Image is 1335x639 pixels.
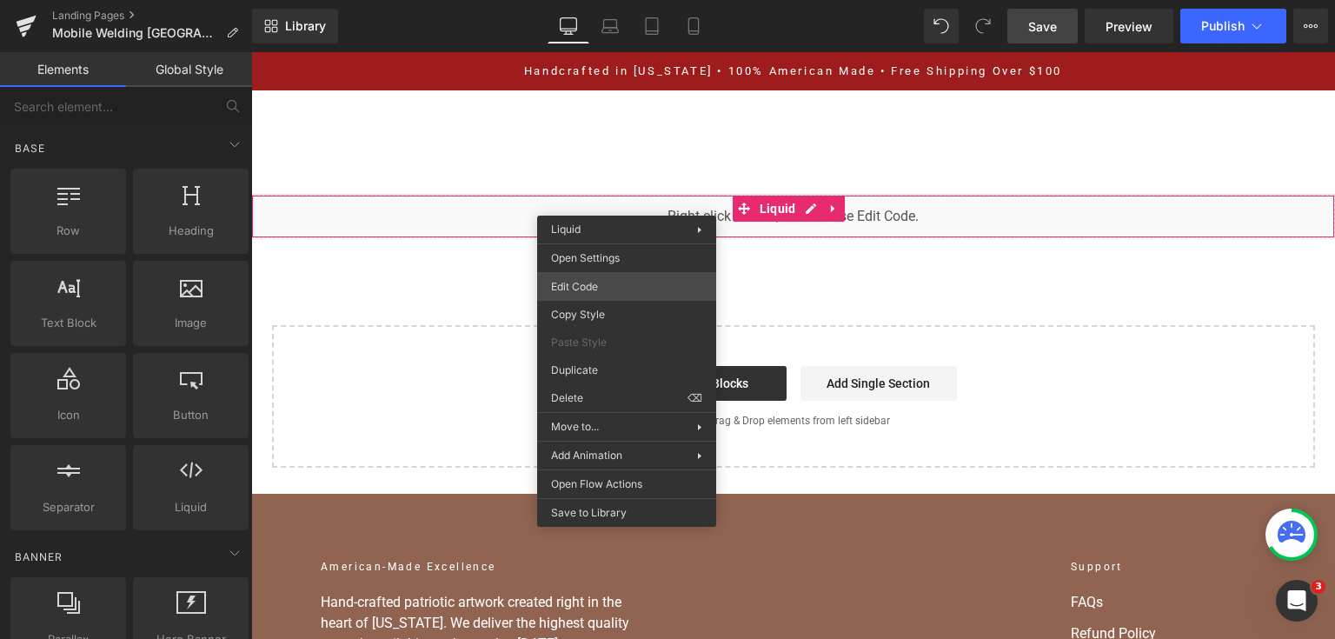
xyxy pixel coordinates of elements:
iframe: Intercom live chat [1276,580,1318,622]
span: Button [138,406,243,424]
span: Publish [1201,19,1245,33]
span: Edit Code [551,279,702,295]
span: Duplicate [551,363,702,378]
span: Text Block [16,314,121,332]
span: Liquid [551,223,581,236]
span: Separator [16,498,121,516]
span: Mobile Welding [GEOGRAPHIC_DATA] [52,26,219,40]
span: Icon [16,406,121,424]
span: Base [13,140,47,156]
button: Undo [924,9,959,43]
span: Copy Style [551,307,702,323]
p: Hand-crafted patriotic artwork created right in the heart of [US_STATE]. We deliver the highest q... [70,540,400,602]
a: Preview [1085,9,1173,43]
button: Redo [966,9,1000,43]
span: Save to Library [551,505,702,521]
a: Handcrafted in [US_STATE] • 100% American Made • Free Shipping Over $100 [273,12,811,25]
a: New Library [252,9,338,43]
a: Tablet [631,9,673,43]
a: Mobile [673,9,714,43]
span: Row [16,222,121,240]
a: Add Single Section [549,314,706,349]
span: Paste Style [551,335,702,350]
span: ⌫ [687,390,702,406]
h2: American-Made Excellence [70,507,400,523]
a: Global Style [126,52,252,87]
a: Expand / Collapse [572,143,594,170]
span: Heading [138,222,243,240]
a: FAQs [820,540,1014,561]
span: Image [138,314,243,332]
button: More [1293,9,1328,43]
a: Desktop [548,9,589,43]
span: Move to... [551,419,697,435]
p: or Drag & Drop elements from left sidebar [49,363,1036,375]
button: Publish [1180,9,1286,43]
span: Save [1028,17,1057,36]
a: Laptop [589,9,631,43]
a: Explore Blocks [379,314,535,349]
span: Banner [13,549,64,565]
span: Add Animation [551,448,697,463]
span: 3 [1312,580,1325,594]
span: Open Flow Actions [551,476,702,492]
a: Landing Pages [52,9,252,23]
span: Open Settings [551,250,702,266]
span: Liquid [504,143,549,170]
span: Library [285,18,326,34]
span: Liquid [138,498,243,516]
span: Preview [1106,17,1152,36]
span: Delete [551,390,687,406]
a: Refund Policy [820,571,1014,592]
h2: Support [820,507,1014,523]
